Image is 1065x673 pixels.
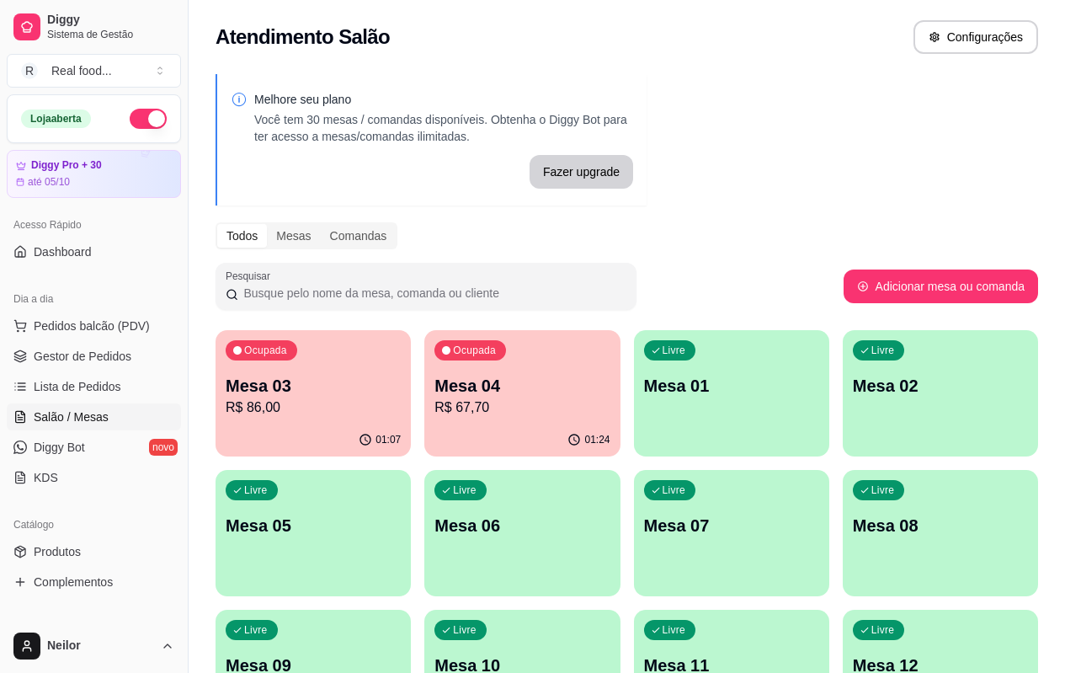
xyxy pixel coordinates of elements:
p: Livre [663,483,686,497]
a: KDS [7,464,181,491]
label: Pesquisar [226,269,276,283]
a: Salão / Mesas [7,403,181,430]
button: Adicionar mesa ou comanda [844,270,1038,303]
a: DiggySistema de Gestão [7,7,181,47]
p: Livre [453,483,477,497]
span: Neilor [47,638,154,654]
p: 01:07 [375,433,401,446]
p: Livre [453,623,477,637]
button: LivreMesa 05 [216,470,411,596]
button: LivreMesa 08 [843,470,1038,596]
p: Livre [244,483,268,497]
button: Fazer upgrade [530,155,633,189]
div: Real food ... [51,62,112,79]
span: Complementos [34,574,113,590]
span: Gestor de Pedidos [34,348,131,365]
p: Mesa 03 [226,374,401,398]
p: Mesa 05 [226,514,401,537]
p: Você tem 30 mesas / comandas disponíveis. Obtenha o Diggy Bot para ter acesso a mesas/comandas il... [254,111,633,145]
a: Diggy Pro + 30até 05/10 [7,150,181,198]
p: Livre [663,344,686,357]
span: Produtos [34,543,81,560]
p: Livre [871,344,895,357]
p: Mesa 07 [644,514,819,537]
button: LivreMesa 06 [424,470,620,596]
p: Mesa 04 [434,374,610,398]
a: Produtos [7,538,181,565]
input: Pesquisar [238,285,626,302]
button: OcupadaMesa 03R$ 86,0001:07 [216,330,411,457]
p: Livre [663,623,686,637]
span: Lista de Pedidos [34,378,121,395]
p: Mesa 06 [434,514,610,537]
article: até 05/10 [28,175,70,189]
p: Ocupada [453,344,496,357]
button: LivreMesa 01 [634,330,829,457]
p: R$ 67,70 [434,398,610,418]
div: Catálogo [7,511,181,538]
span: Diggy [47,13,174,28]
p: Livre [871,623,895,637]
div: Dia a dia [7,286,181,312]
button: Configurações [913,20,1038,54]
p: R$ 86,00 [226,398,401,418]
span: KDS [34,469,58,486]
button: LivreMesa 07 [634,470,829,596]
button: Alterar Status [130,109,167,129]
a: Dashboard [7,238,181,265]
span: R [21,62,38,79]
div: Comandas [321,224,397,248]
span: Dashboard [34,243,92,260]
a: Complementos [7,569,181,596]
a: Gestor de Pedidos [7,343,181,370]
p: Mesa 08 [853,514,1028,537]
p: Livre [244,623,268,637]
p: Livre [871,483,895,497]
span: Diggy Bot [34,439,85,456]
button: Select a team [7,54,181,88]
p: 01:24 [584,433,610,446]
div: Acesso Rápido [7,211,181,238]
a: Diggy Botnovo [7,434,181,461]
h2: Atendimento Salão [216,24,390,51]
p: Mesa 01 [644,374,819,398]
button: Neilor [7,626,181,666]
div: Todos [217,224,267,248]
p: Ocupada [244,344,287,357]
span: Pedidos balcão (PDV) [34,318,150,334]
span: Salão / Mesas [34,409,109,425]
a: Lista de Pedidos [7,373,181,400]
span: Sistema de Gestão [47,28,174,41]
div: Loja aberta [21,109,91,128]
article: Diggy Pro + 30 [31,159,102,172]
button: Pedidos balcão (PDV) [7,312,181,339]
button: LivreMesa 02 [843,330,1038,457]
button: OcupadaMesa 04R$ 67,7001:24 [424,330,620,457]
div: Mesas [267,224,320,248]
p: Melhore seu plano [254,91,633,108]
p: Mesa 02 [853,374,1028,398]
